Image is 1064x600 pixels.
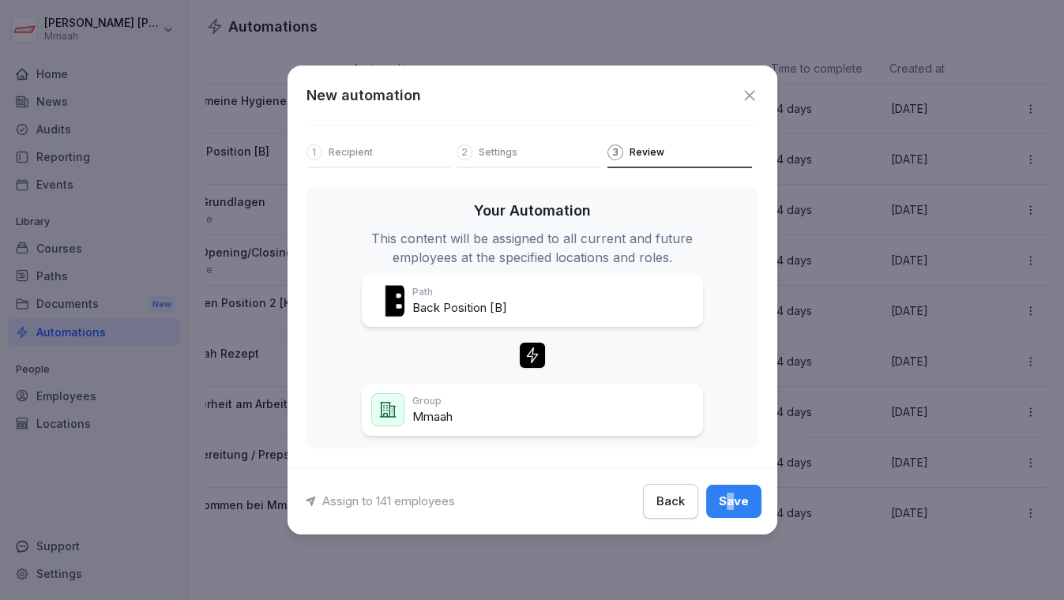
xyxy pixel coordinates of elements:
[706,485,761,518] button: Save
[474,200,591,221] p: Your Automation
[457,144,472,160] div: 2
[479,146,517,159] p: Settings
[412,394,453,408] p: Group
[643,484,698,519] button: Back
[412,285,507,299] p: Path
[607,144,623,160] div: 3
[322,493,455,511] p: Assign to 141 employees
[656,493,685,510] div: Back
[329,146,373,159] p: Recipient
[630,146,664,159] p: Review
[412,299,507,317] p: Back Position [B]
[306,84,421,106] h1: New automation
[719,493,749,510] div: Save
[412,408,453,426] p: Mmaah
[362,229,703,267] p: This content will be assigned to all current and future employees at the specified locations and ...
[306,144,322,160] div: 1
